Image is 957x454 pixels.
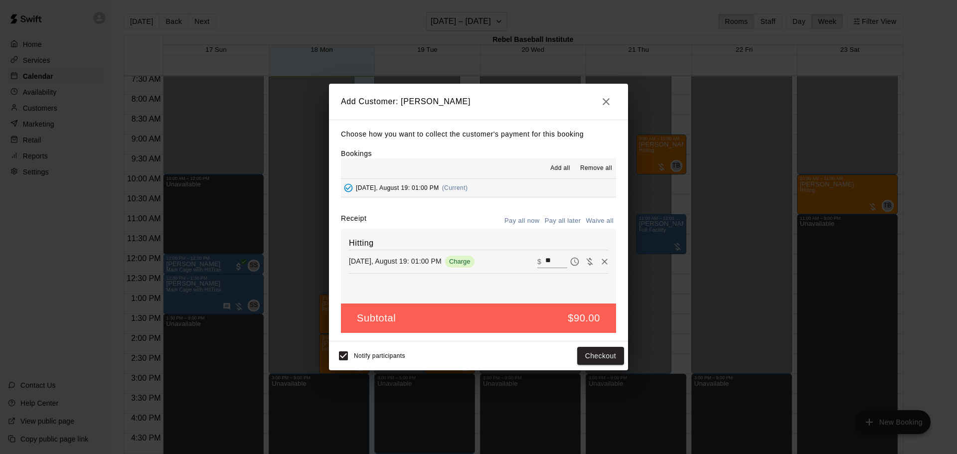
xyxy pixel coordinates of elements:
[341,180,356,195] button: Added - Collect Payment
[537,257,541,267] p: $
[542,213,584,229] button: Pay all later
[583,213,616,229] button: Waive all
[582,257,597,265] span: Waive payment
[341,213,366,229] label: Receipt
[341,128,616,141] p: Choose how you want to collect the customer's payment for this booking
[597,254,612,269] button: Remove
[577,347,624,365] button: Checkout
[341,179,616,197] button: Added - Collect Payment[DATE], August 19: 01:00 PM(Current)
[356,184,439,191] span: [DATE], August 19: 01:00 PM
[502,213,542,229] button: Pay all now
[580,163,612,173] span: Remove all
[357,311,396,325] h5: Subtotal
[567,257,582,265] span: Pay later
[445,258,475,265] span: Charge
[349,256,442,266] p: [DATE], August 19: 01:00 PM
[442,184,468,191] span: (Current)
[349,237,608,250] h6: Hitting
[341,150,372,157] label: Bookings
[354,352,405,359] span: Notify participants
[568,311,600,325] h5: $90.00
[576,160,616,176] button: Remove all
[544,160,576,176] button: Add all
[329,84,628,120] h2: Add Customer: [PERSON_NAME]
[550,163,570,173] span: Add all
